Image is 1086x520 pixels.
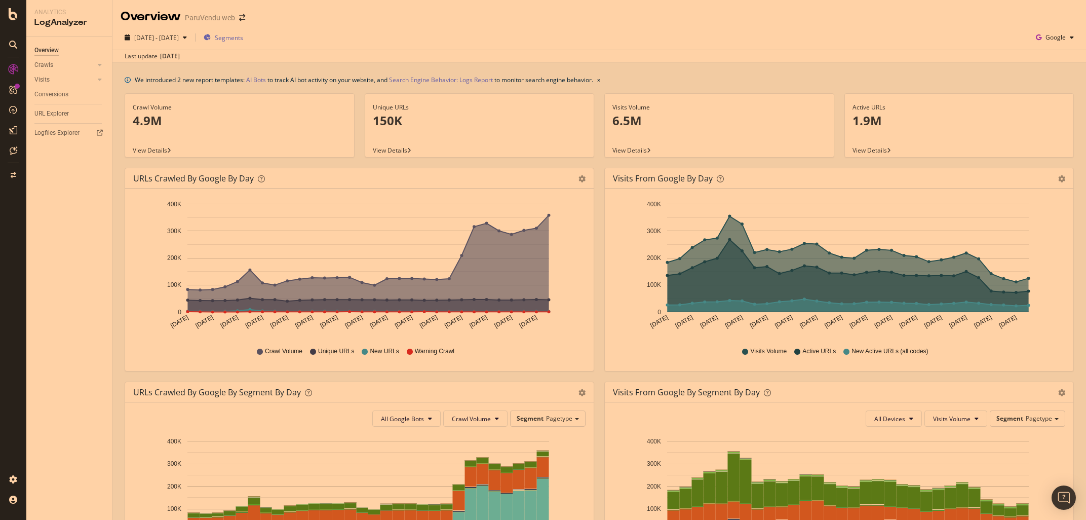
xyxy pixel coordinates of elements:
[802,347,836,356] span: Active URLs
[866,411,922,427] button: All Devices
[135,75,593,85] div: We introduced 2 new report templates: to track AI bot activity on your website, and to monitor se...
[34,128,80,138] div: Logfiles Explorer
[674,314,694,329] text: [DATE]
[415,347,454,356] span: Warning Crawl
[699,314,719,329] text: [DATE]
[134,33,179,42] span: [DATE] - [DATE]
[647,282,661,289] text: 100K
[493,314,514,329] text: [DATE]
[933,415,971,423] span: Visits Volume
[373,112,587,129] p: 150K
[824,314,844,329] text: [DATE]
[647,228,661,235] text: 300K
[518,314,538,329] text: [DATE]
[517,414,544,423] span: Segment
[34,89,105,100] a: Conversions
[1058,389,1065,396] div: gear
[657,309,661,316] text: 0
[318,347,354,356] span: Unique URLs
[647,483,661,490] text: 200K
[160,52,180,61] div: [DATE]
[381,415,424,423] span: All Google Bots
[34,45,105,56] a: Overview
[167,505,181,512] text: 100K
[133,112,346,129] p: 4.9M
[370,347,399,356] span: New URLs
[613,173,713,183] div: Visits from Google by day
[578,175,586,182] div: gear
[647,505,661,512] text: 100K
[1052,486,1076,510] div: Open Intercom Messenger
[125,52,180,61] div: Last update
[647,254,661,262] text: 200K
[246,75,266,85] a: AI Bots
[178,309,181,316] text: 0
[1045,33,1066,42] span: Google
[613,197,1065,338] div: A chart.
[133,387,301,397] div: URLs Crawled by Google By Segment By Day
[612,103,826,112] div: Visits Volume
[34,75,50,85] div: Visits
[852,112,1066,129] p: 1.9M
[874,415,905,423] span: All Devices
[1058,175,1065,182] div: gear
[647,438,661,445] text: 400K
[578,389,586,396] div: gear
[167,228,181,235] text: 300K
[34,8,104,17] div: Analytics
[294,314,314,329] text: [DATE]
[798,314,819,329] text: [DATE]
[167,254,181,262] text: 200K
[125,75,1074,85] div: info banner
[34,45,59,56] div: Overview
[848,314,869,329] text: [DATE]
[169,314,189,329] text: [DATE]
[923,314,943,329] text: [DATE]
[749,314,769,329] text: [DATE]
[265,347,302,356] span: Crawl Volume
[1026,414,1052,423] span: Pagetype
[773,314,794,329] text: [DATE]
[595,72,603,87] button: close banner
[167,438,181,445] text: 400K
[133,197,586,338] div: A chart.
[973,314,993,329] text: [DATE]
[373,146,407,155] span: View Details
[121,8,181,25] div: Overview
[924,411,987,427] button: Visits Volume
[1032,29,1078,46] button: Google
[34,128,105,138] a: Logfiles Explorer
[34,17,104,28] div: LogAnalyzer
[215,33,243,42] span: Segments
[443,411,508,427] button: Crawl Volume
[724,314,744,329] text: [DATE]
[998,314,1018,329] text: [DATE]
[167,460,181,467] text: 300K
[418,314,439,329] text: [DATE]
[750,347,787,356] span: Visits Volume
[948,314,968,329] text: [DATE]
[373,103,587,112] div: Unique URLs
[649,314,669,329] text: [DATE]
[647,460,661,467] text: 300K
[195,314,215,329] text: [DATE]
[852,103,1066,112] div: Active URLs
[133,173,254,183] div: URLs Crawled by Google by day
[319,314,339,329] text: [DATE]
[167,483,181,490] text: 200K
[996,414,1023,423] span: Segment
[898,314,918,329] text: [DATE]
[852,146,887,155] span: View Details
[612,146,647,155] span: View Details
[133,146,167,155] span: View Details
[239,14,245,21] div: arrow-right-arrow-left
[34,75,95,85] a: Visits
[34,108,69,119] div: URL Explorer
[647,201,661,208] text: 400K
[121,29,191,46] button: [DATE] - [DATE]
[269,314,289,329] text: [DATE]
[167,201,181,208] text: 400K
[443,314,463,329] text: [DATE]
[546,414,572,423] span: Pagetype
[244,314,264,329] text: [DATE]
